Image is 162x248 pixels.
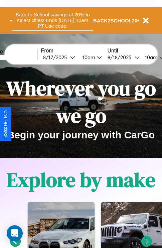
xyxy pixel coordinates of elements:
[7,166,155,194] h1: Explore by make
[142,54,159,60] div: 10am
[108,54,135,60] div: 8 / 18 / 2025
[77,54,104,61] button: 10am
[12,10,93,31] button: Back to School savings of 20% in select cities! Ends [DATE] 10am PT.Use code:
[43,54,70,60] div: 8 / 17 / 2025
[41,54,77,61] button: 8/17/2025
[7,225,23,241] div: Open Intercom Messenger
[41,48,104,54] label: From
[3,110,8,137] div: Give Feedback
[79,54,97,60] div: 10am
[93,18,138,23] b: BACK2SCHOOL20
